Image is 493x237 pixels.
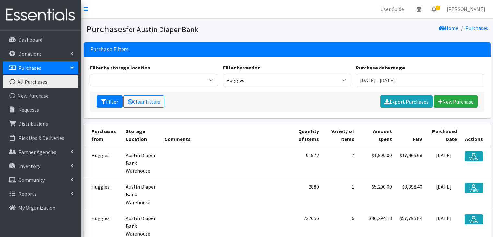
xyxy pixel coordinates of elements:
[90,46,129,53] h3: Purchase Filters
[461,123,490,147] th: Actions
[84,179,122,210] td: Huggies
[3,131,78,144] a: Pick Ups & Deliveries
[3,61,78,74] a: Purchases
[356,74,484,86] input: January 1, 2011 - December 31, 2011
[3,33,78,46] a: Dashboard
[3,47,78,60] a: Donations
[439,25,458,31] a: Home
[18,135,64,141] p: Pick Ups & Deliveries
[122,123,161,147] th: Storage Location
[375,3,409,16] a: User Guide
[3,201,78,214] a: My Organization
[291,179,323,210] td: 2880
[323,123,358,147] th: Variety of Items
[465,214,483,224] a: View
[323,179,358,210] td: 1
[18,177,45,183] p: Community
[358,147,396,179] td: $1,500.00
[434,95,478,108] a: New Purchase
[465,183,483,193] a: View
[291,123,323,147] th: Quantity of Items
[18,106,39,113] p: Requests
[3,117,78,130] a: Distributions
[3,145,78,158] a: Partner Agencies
[3,89,78,102] a: New Purchase
[90,64,150,71] label: Filter by storage location
[126,25,198,34] small: for Austin Diaper Bank
[358,123,396,147] th: Amount spent
[291,147,323,179] td: 91572
[3,103,78,116] a: Requests
[380,95,433,108] a: Export Purchases
[18,120,48,127] p: Distributions
[84,123,122,147] th: Purchases from
[465,151,483,161] a: View
[18,191,37,197] p: Reports
[123,95,164,108] a: Clear Filters
[426,179,461,210] td: [DATE]
[18,163,40,169] p: Inventory
[396,123,426,147] th: FMV
[3,187,78,200] a: Reports
[358,179,396,210] td: $5,200.00
[18,50,42,57] p: Donations
[441,3,490,16] a: [PERSON_NAME]
[3,4,78,26] img: HumanEssentials
[84,147,122,179] td: Huggies
[18,65,41,71] p: Purchases
[97,95,123,108] button: Filter
[426,123,461,147] th: Purchased Date
[465,25,488,31] a: Purchases
[223,64,260,71] label: Filter by vendor
[323,147,358,179] td: 7
[436,6,440,10] span: 3
[3,173,78,186] a: Community
[160,123,291,147] th: Comments
[18,36,42,43] p: Dashboard
[86,23,285,35] h1: Purchases
[18,205,55,211] p: My Organization
[3,159,78,172] a: Inventory
[122,147,161,179] td: Austin Diaper Bank Warehouse
[396,179,426,210] td: $3,398.40
[396,147,426,179] td: $17,465.68
[122,179,161,210] td: Austin Diaper Bank Warehouse
[427,3,441,16] a: 3
[426,147,461,179] td: [DATE]
[3,75,78,88] a: All Purchases
[356,64,405,71] label: Purchase date range
[18,149,56,155] p: Partner Agencies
